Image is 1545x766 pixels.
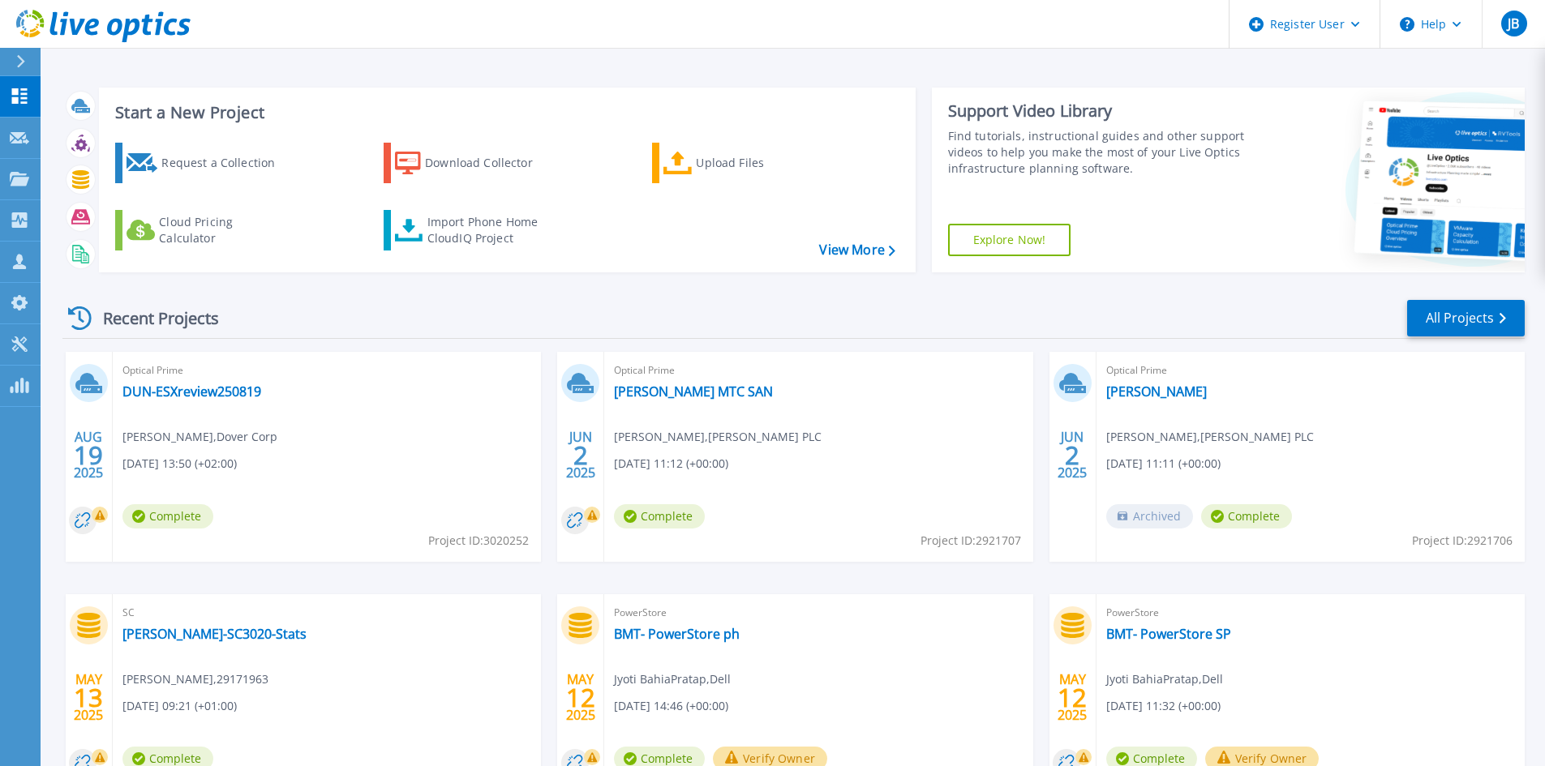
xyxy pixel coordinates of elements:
[614,626,740,642] a: BMT- PowerStore ph
[614,604,1023,622] span: PowerStore
[696,147,826,179] div: Upload Files
[614,670,731,688] span: Jyoti BahiaPratap , Dell
[1106,670,1223,688] span: Jyoti BahiaPratap , Dell
[62,298,241,338] div: Recent Projects
[948,128,1251,177] div: Find tutorials, instructional guides and other support videos to help you make the most of your L...
[427,214,554,246] div: Import Phone Home CloudIQ Project
[1106,626,1231,642] a: BMT- PowerStore SP
[73,426,104,485] div: AUG 2025
[614,504,705,528] span: Complete
[565,426,596,485] div: JUN 2025
[428,532,529,550] span: Project ID: 3020252
[122,383,261,400] a: DUN-ESXreview250819
[122,697,237,715] span: [DATE] 09:21 (+01:00)
[1057,668,1088,727] div: MAY 2025
[1412,532,1513,550] span: Project ID: 2921706
[384,143,564,183] a: Download Collector
[573,448,588,462] span: 2
[565,668,596,727] div: MAY 2025
[1065,448,1079,462] span: 2
[948,224,1071,256] a: Explore Now!
[614,697,728,715] span: [DATE] 14:46 (+00:00)
[1407,300,1525,336] a: All Projects
[1106,455,1221,473] span: [DATE] 11:11 (+00:00)
[122,604,531,622] span: SC
[1106,428,1314,446] span: [PERSON_NAME] , [PERSON_NAME] PLC
[115,210,296,250] a: Cloud Pricing Calculator
[122,455,237,473] span: [DATE] 13:50 (+02:00)
[1106,697,1221,715] span: [DATE] 11:32 (+00:00)
[1106,604,1515,622] span: PowerStore
[1201,504,1292,528] span: Complete
[566,691,595,704] span: 12
[1058,691,1087,704] span: 12
[122,504,213,528] span: Complete
[1106,383,1207,400] a: [PERSON_NAME]
[614,383,773,400] a: [PERSON_NAME] MTC SAN
[425,147,555,179] div: Download Collector
[122,362,531,379] span: Optical Prime
[1106,362,1515,379] span: Optical Prime
[948,101,1251,122] div: Support Video Library
[614,362,1023,379] span: Optical Prime
[74,448,103,462] span: 19
[819,242,895,258] a: View More
[614,455,728,473] span: [DATE] 11:12 (+00:00)
[652,143,833,183] a: Upload Files
[921,532,1021,550] span: Project ID: 2921707
[1106,504,1193,528] span: Archived
[74,691,103,704] span: 13
[614,428,822,446] span: [PERSON_NAME] , [PERSON_NAME] PLC
[1508,17,1519,30] span: JB
[73,668,104,727] div: MAY 2025
[1057,426,1088,485] div: JUN 2025
[115,104,895,122] h3: Start a New Project
[161,147,291,179] div: Request a Collection
[115,143,296,183] a: Request a Collection
[122,428,277,446] span: [PERSON_NAME] , Dover Corp
[159,214,289,246] div: Cloud Pricing Calculator
[122,626,307,642] a: [PERSON_NAME]-SC3020-Stats
[122,670,268,688] span: [PERSON_NAME] , 29171963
